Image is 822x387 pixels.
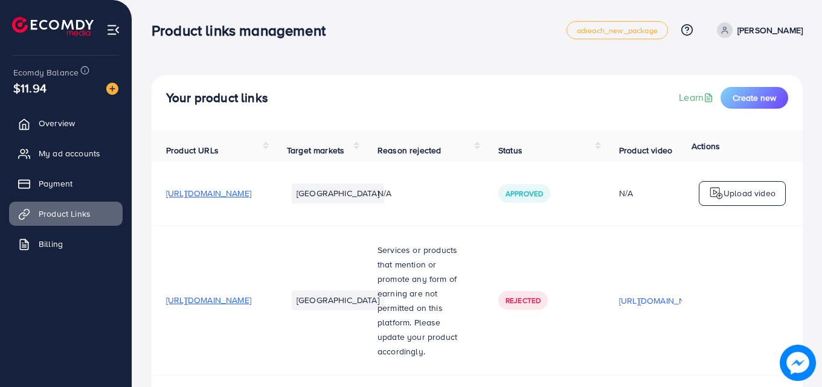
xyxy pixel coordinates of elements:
[287,144,344,156] span: Target markets
[567,21,668,39] a: adreach_new_package
[9,141,123,165] a: My ad accounts
[106,23,120,37] img: menu
[619,144,672,156] span: Product video
[39,178,72,190] span: Payment
[709,186,724,200] img: logo
[166,91,268,106] h4: Your product links
[679,91,716,104] a: Learn
[292,184,384,203] li: [GEOGRAPHIC_DATA]
[166,144,219,156] span: Product URLs
[13,79,47,97] span: $11.94
[292,290,384,310] li: [GEOGRAPHIC_DATA]
[39,208,91,220] span: Product Links
[619,187,704,199] div: N/A
[12,17,94,36] img: logo
[692,140,720,152] span: Actions
[377,187,391,199] span: N/A
[39,147,100,159] span: My ad accounts
[166,294,251,306] span: [URL][DOMAIN_NAME]
[577,27,658,34] span: adreach_new_package
[13,66,79,78] span: Ecomdy Balance
[39,238,63,250] span: Billing
[506,188,543,199] span: Approved
[9,111,123,135] a: Overview
[9,232,123,256] a: Billing
[721,87,788,109] button: Create new
[106,83,118,95] img: image
[737,23,803,37] p: [PERSON_NAME]
[506,295,541,305] span: Rejected
[780,345,816,381] img: image
[39,117,75,129] span: Overview
[9,171,123,196] a: Payment
[166,187,251,199] span: [URL][DOMAIN_NAME]
[712,22,803,38] a: [PERSON_NAME]
[498,144,522,156] span: Status
[724,186,775,200] p: Upload video
[619,293,704,308] p: [URL][DOMAIN_NAME]
[9,202,123,226] a: Product Links
[733,92,776,104] span: Create new
[377,243,469,359] p: Services or products that mention or promote any form of earning are not permitted on this platfo...
[377,144,441,156] span: Reason rejected
[152,22,335,39] h3: Product links management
